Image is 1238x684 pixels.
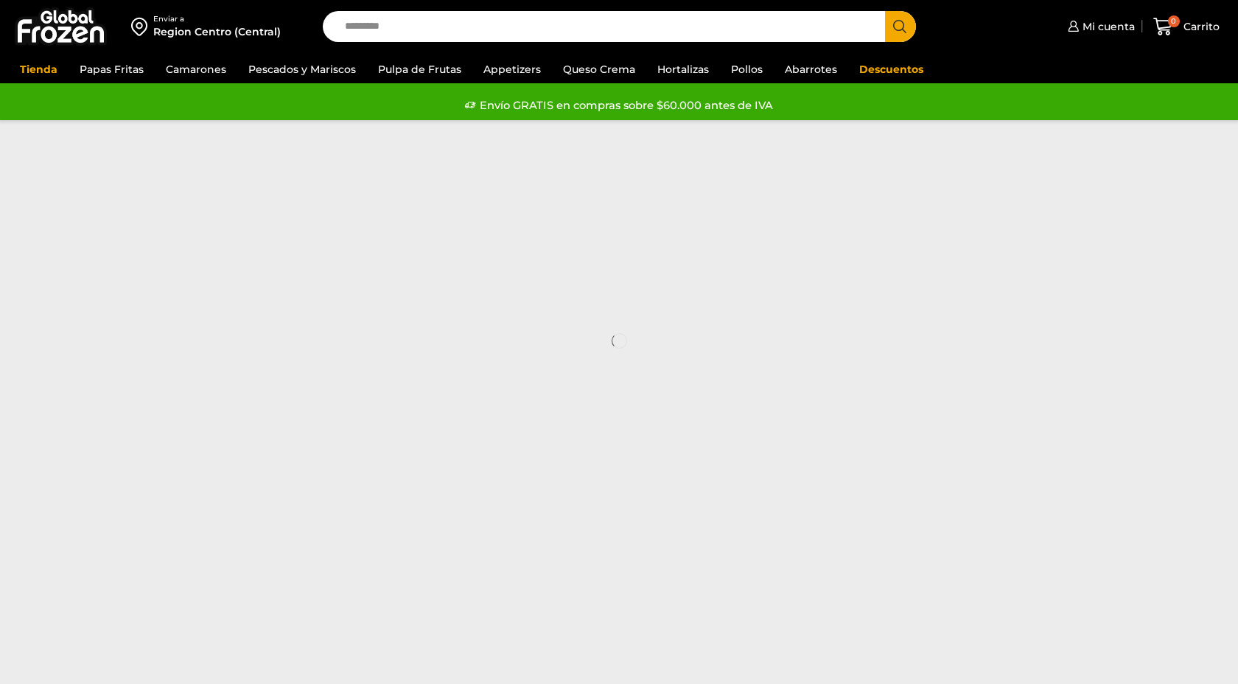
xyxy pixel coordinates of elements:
a: Pulpa de Frutas [371,55,469,83]
a: Hortalizas [650,55,716,83]
a: 0 Carrito [1150,10,1223,44]
a: Pollos [724,55,770,83]
a: Queso Crema [556,55,643,83]
span: Mi cuenta [1079,19,1135,34]
button: Search button [885,11,916,42]
img: address-field-icon.svg [131,14,153,39]
a: Appetizers [476,55,548,83]
a: Descuentos [852,55,931,83]
a: Abarrotes [777,55,844,83]
span: Carrito [1180,19,1220,34]
a: Tienda [13,55,65,83]
a: Camarones [158,55,234,83]
a: Pescados y Mariscos [241,55,363,83]
div: Enviar a [153,14,281,24]
span: 0 [1168,15,1180,27]
a: Mi cuenta [1064,12,1135,41]
a: Papas Fritas [72,55,151,83]
div: Region Centro (Central) [153,24,281,39]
